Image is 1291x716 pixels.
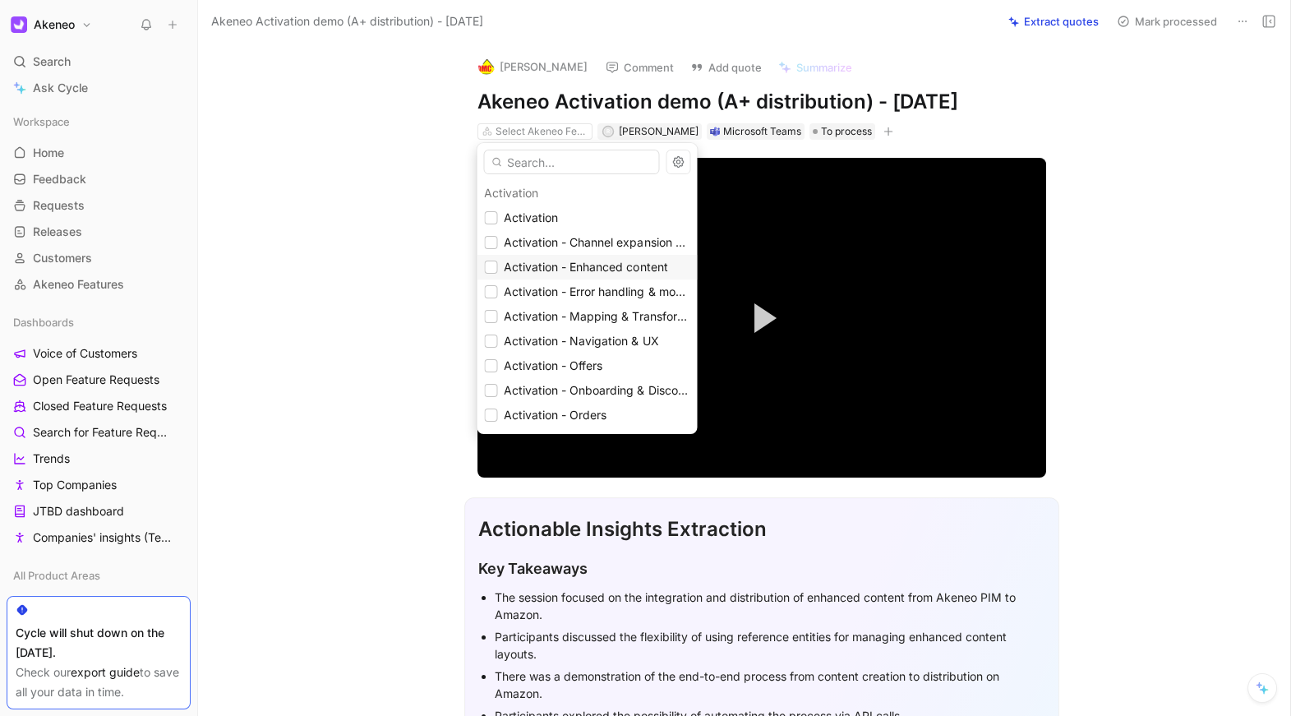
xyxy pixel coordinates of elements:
[504,358,602,372] span: Activation - Offers
[483,150,659,174] input: Search...
[504,334,658,348] span: Activation - Navigation & UX
[504,235,726,249] span: Activation - Channel expansion & Factory
[504,260,667,274] span: Activation - Enhanced content
[504,408,606,422] span: Activation - Orders
[504,309,712,323] span: Activation - Mapping & Transformation
[504,383,701,397] span: Activation - Onboarding & Discovery
[504,210,558,224] span: Activation
[504,284,715,298] span: Activation - Error handling & monitoring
